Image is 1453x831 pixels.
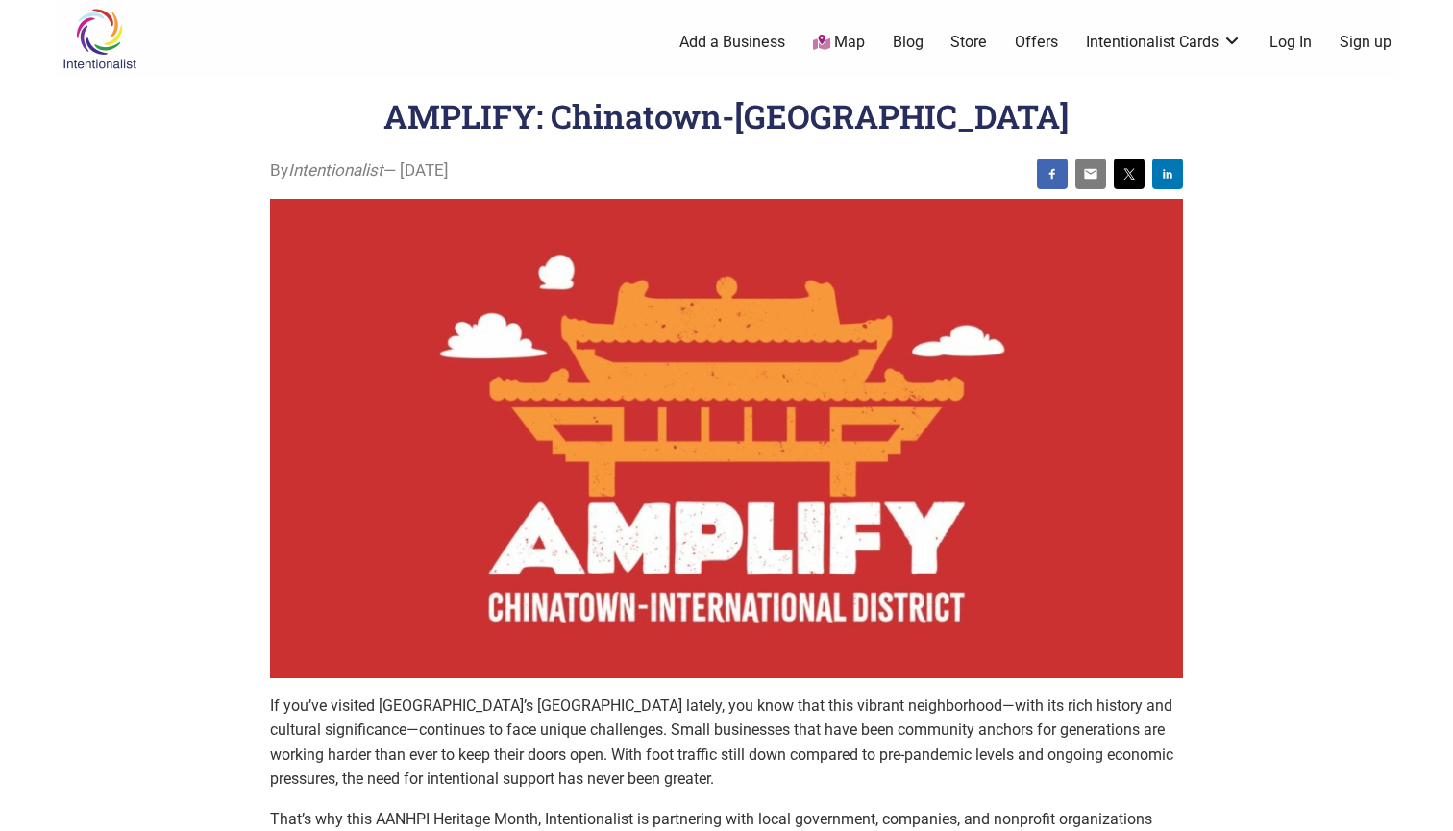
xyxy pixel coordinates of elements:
i: Intentionalist [288,160,383,180]
a: Map [813,32,865,54]
a: Intentionalist Cards [1086,32,1242,53]
a: Sign up [1340,32,1391,53]
img: twitter sharing button [1121,166,1137,182]
span: By — [DATE] [270,159,449,183]
a: Store [950,32,987,53]
img: facebook sharing button [1045,166,1060,182]
a: Add a Business [679,32,785,53]
a: Log In [1269,32,1312,53]
img: email sharing button [1083,166,1098,182]
img: linkedin sharing button [1160,166,1175,182]
a: Offers [1015,32,1058,53]
a: Blog [893,32,924,53]
p: If you’ve visited [GEOGRAPHIC_DATA]’s [GEOGRAPHIC_DATA] lately, you know that this vibrant neighb... [270,694,1183,792]
img: Intentionalist [54,8,145,70]
h1: AMPLIFY: Chinatown-[GEOGRAPHIC_DATA] [383,94,1070,137]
